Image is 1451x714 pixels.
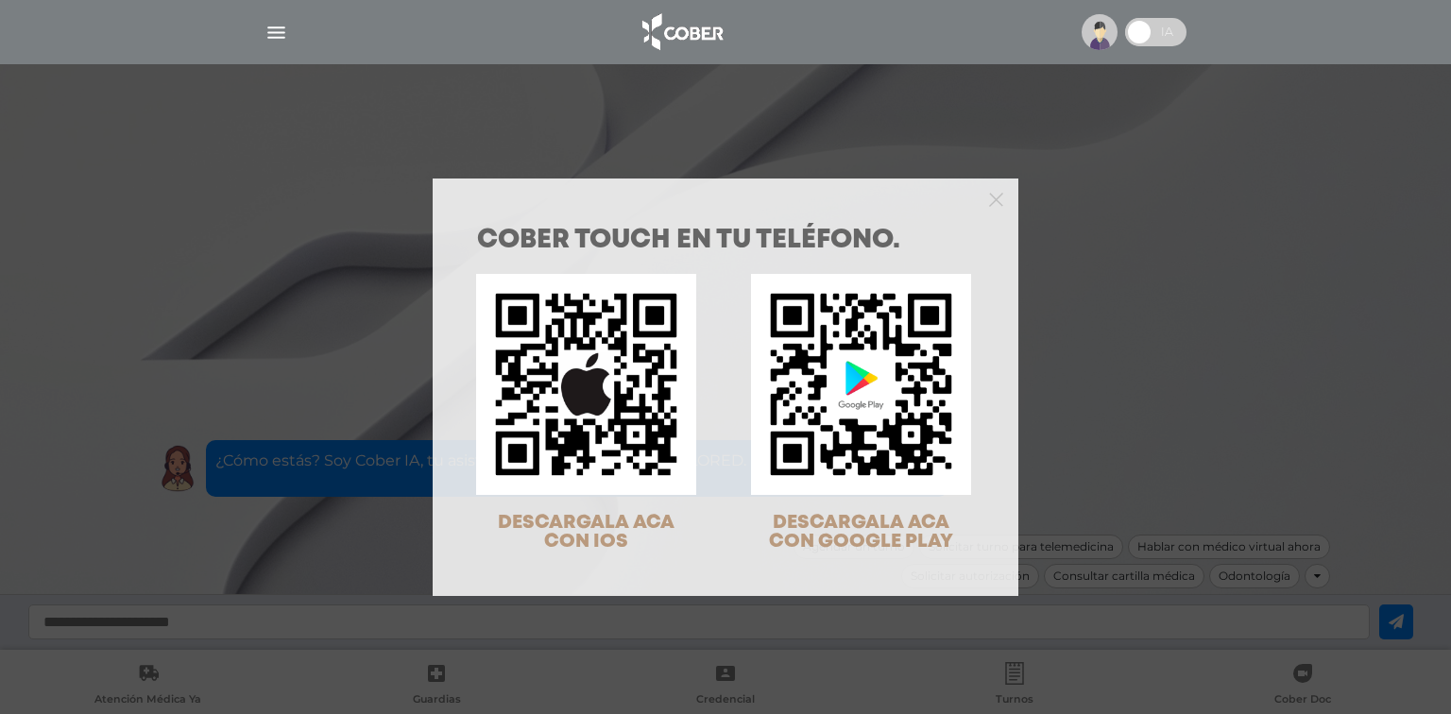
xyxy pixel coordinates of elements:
h1: COBER TOUCH en tu teléfono. [477,228,974,254]
span: DESCARGALA ACA CON IOS [498,514,674,551]
button: Close [989,190,1003,207]
span: DESCARGALA ACA CON GOOGLE PLAY [769,514,953,551]
img: qr-code [751,274,971,494]
img: qr-code [476,274,696,494]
